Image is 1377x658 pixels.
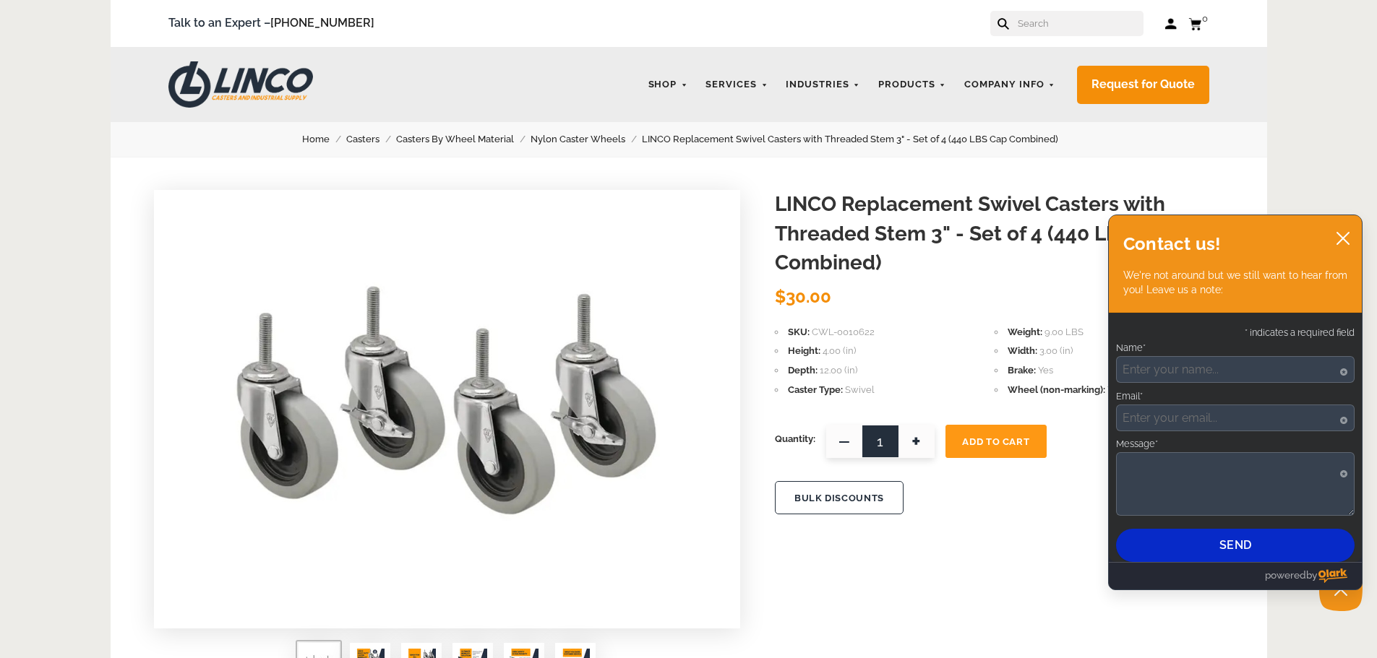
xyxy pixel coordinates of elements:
span: Yes [1107,384,1123,395]
span: Weight [1008,326,1042,337]
span: — [826,425,862,458]
a: 0 [1188,14,1209,33]
span: SKU [788,326,810,337]
button: BULK DISCOUNTS [775,481,904,514]
a: Powered by Olark [1265,563,1362,589]
a: Casters [346,131,396,147]
span: Height [788,345,820,356]
span: $30.00 [775,286,831,307]
span: Caster Type [788,384,843,395]
a: [PHONE_NUMBER] [270,16,374,30]
div: olark chatbox [1108,215,1363,590]
p: * indicates a required field [1116,329,1355,339]
label: Name* [1116,344,1355,353]
span: Required field [1340,468,1347,475]
span: Talk to an Expert – [168,14,374,33]
span: 9.00 LBS [1044,326,1084,337]
button: Send [1116,529,1355,562]
img: LINCO CASTERS & INDUSTRIAL SUPPLY [168,61,313,108]
p: We're not around but we still want to hear from you! Leave us a note: [1123,268,1347,298]
a: Products [871,71,953,99]
button: Add To Cart [945,425,1047,458]
span: Add To Cart [962,436,1029,447]
span: + [898,425,935,458]
a: LINCO Replacement Swivel Casters with Threaded Stem 3" - Set of 4 (440 LBS Cap Combined) [642,131,1075,147]
textarea: Message [1116,452,1355,516]
a: Company Info [957,71,1063,99]
button: close chatbox [1331,228,1355,250]
span: Quantity [775,425,815,454]
span: powered [1265,566,1306,584]
span: by [1306,566,1317,584]
label: Email* [1116,392,1355,402]
label: Message* [1116,441,1355,450]
span: CWL-0010622 [812,326,875,337]
span: Brake [1008,365,1036,376]
a: Home [302,131,346,147]
img: LINCO Replacement Swivel Casters with Threaded Stem 3" - Set of 4 (440 LBS Cap Combined) [230,190,664,623]
span: 4.00 (in) [823,345,856,356]
span: Depth [788,365,818,376]
a: Shop [641,71,695,99]
span: Wheel (non-marking) [1008,384,1105,395]
h1: LINCO Replacement Swivel Casters with Threaded Stem 3" - Set of 4 (440 LBS Cap Combined) [775,190,1224,278]
span: 0 [1202,13,1208,24]
input: Name [1116,356,1355,383]
span: 12.00 (in) [820,365,857,376]
a: Log in [1165,17,1177,31]
h2: Contact us! [1123,230,1220,259]
span: Width [1008,345,1037,356]
span: Required field [1340,366,1347,373]
span: Required field [1340,415,1347,422]
span: Yes [1038,365,1053,376]
a: Nylon Caster Wheels [531,131,642,147]
input: Email [1116,404,1355,431]
a: Industries [778,71,867,99]
span: 3.00 (in) [1039,345,1073,356]
a: Services [698,71,775,99]
input: Search [1016,11,1144,36]
a: Request for Quote [1077,66,1209,104]
a: Casters By Wheel Material [396,131,531,147]
span: Swivel [845,384,875,395]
